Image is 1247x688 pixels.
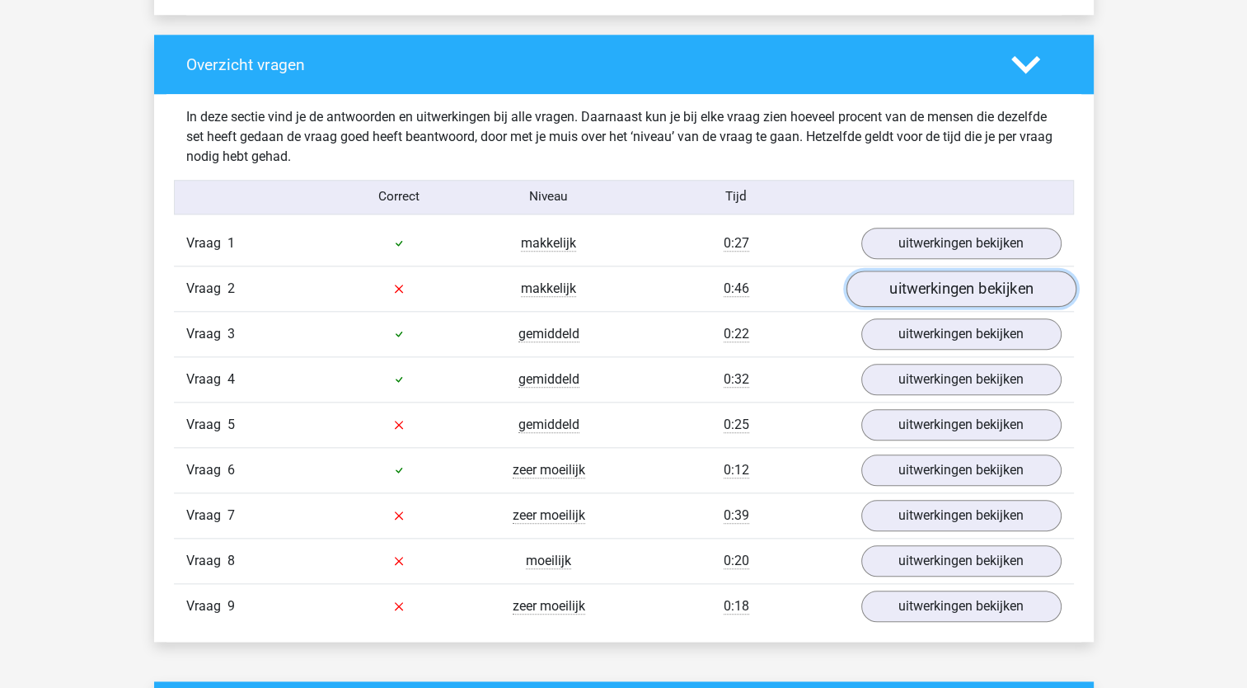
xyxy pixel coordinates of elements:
span: zeer moeilijk [513,507,585,524]
span: 0:27 [724,235,749,252]
span: makkelijk [521,235,576,252]
span: gemiddeld [518,371,579,388]
span: zeer moeilijk [513,598,585,615]
span: gemiddeld [518,417,579,433]
a: uitwerkingen bekijken [861,591,1062,622]
span: moeilijk [526,553,571,569]
div: Niveau [474,187,624,206]
span: zeer moeilijk [513,462,585,478]
span: gemiddeld [518,326,579,342]
span: 0:18 [724,598,749,615]
a: uitwerkingen bekijken [861,228,1062,259]
div: In deze sectie vind je de antwoorden en uitwerkingen bij alle vragen. Daarnaast kun je bij elke v... [174,107,1074,167]
a: uitwerkingen bekijken [861,545,1062,577]
span: 0:25 [724,417,749,433]
span: Vraag [186,460,227,480]
span: Vraag [186,233,227,253]
a: uitwerkingen bekijken [846,271,1076,307]
h4: Overzicht vragen [186,55,987,74]
span: 3 [227,326,235,342]
span: Vraag [186,506,227,525]
span: makkelijk [521,280,576,297]
span: 0:12 [724,462,749,478]
a: uitwerkingen bekijken [861,364,1062,395]
a: uitwerkingen bekijken [861,500,1062,531]
span: 6 [227,462,235,478]
span: 1 [227,235,235,251]
span: Vraag [186,370,227,389]
div: Correct [324,187,474,206]
span: Vraag [186,551,227,571]
span: 0:20 [724,553,749,569]
span: 5 [227,417,235,432]
a: uitwerkingen bekijken [861,455,1062,486]
span: 9 [227,598,235,614]
span: Vraag [186,324,227,344]
span: 8 [227,553,235,568]
span: 2 [227,280,235,296]
div: Tijd [623,187,848,206]
span: 7 [227,507,235,523]
span: Vraag [186,279,227,299]
span: 0:22 [724,326,749,342]
span: Vraag [186,596,227,616]
span: 0:46 [724,280,749,297]
a: uitwerkingen bekijken [861,409,1062,441]
span: 0:39 [724,507,749,524]
a: uitwerkingen bekijken [861,318,1062,350]
span: Vraag [186,415,227,435]
span: 4 [227,371,235,387]
span: 0:32 [724,371,749,388]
